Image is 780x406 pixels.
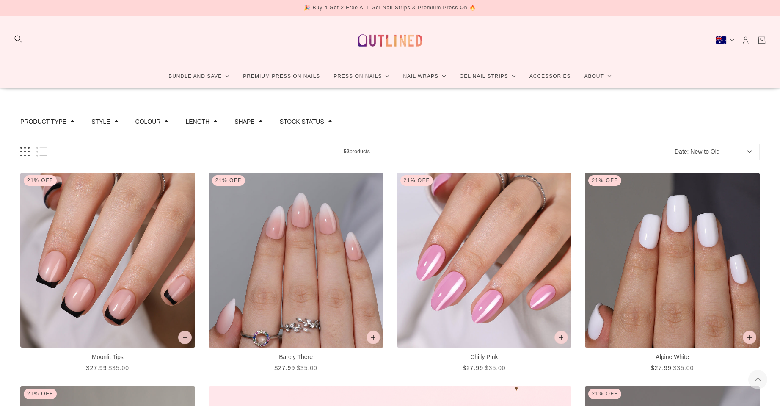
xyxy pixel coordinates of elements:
button: Filter by Product type [20,119,66,124]
a: Outlined [353,22,427,58]
span: $27.99 [86,365,107,371]
span: $35.00 [108,365,129,371]
button: Filter by Shape [234,119,254,124]
button: Date: New to Old [667,144,760,160]
button: Add to cart [554,331,568,344]
div: 21% Off [588,389,621,399]
a: Premium Press On Nails [236,65,327,88]
a: Chilly Pink [397,173,572,373]
button: Australia [716,36,734,44]
a: Cart [757,36,766,45]
div: 21% Off [24,389,57,399]
span: $27.99 [651,365,672,371]
button: Filter by Style [91,119,110,124]
a: Bundle and Save [162,65,236,88]
button: Add to cart [743,331,756,344]
span: $27.99 [463,365,483,371]
span: $35.00 [485,365,506,371]
p: Moonlit Tips [20,353,195,362]
div: 21% Off [24,175,57,186]
button: Add to cart [178,331,192,344]
button: Filter by Stock status [280,119,324,124]
a: Barely There [209,173,383,373]
button: Filter by Length [185,119,209,124]
div: 21% Off [588,175,621,186]
button: Grid view [20,147,30,157]
a: Nail Wraps [396,65,453,88]
a: Gel Nail Strips [453,65,523,88]
span: $35.00 [673,365,694,371]
div: 🎉 Buy 4 Get 2 Free ALL Gel Nail Strips & Premium Press On 🔥 [304,3,476,12]
a: Account [741,36,750,45]
p: Chilly Pink [397,353,572,362]
a: Press On Nails [327,65,396,88]
div: 21% Off [400,175,433,186]
button: List view [36,147,47,157]
b: 52 [344,149,350,155]
span: $35.00 [297,365,317,371]
button: Search [14,34,23,44]
a: Alpine White [585,173,760,373]
a: About [577,65,618,88]
button: Filter by Colour [135,119,161,124]
a: Moonlit Tips [20,173,195,373]
p: Alpine White [585,353,760,362]
span: products [47,147,667,156]
p: Barely There [209,353,383,362]
div: 21% Off [212,175,245,186]
button: Add to cart [367,331,380,344]
span: $27.99 [274,365,295,371]
a: Accessories [523,65,578,88]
